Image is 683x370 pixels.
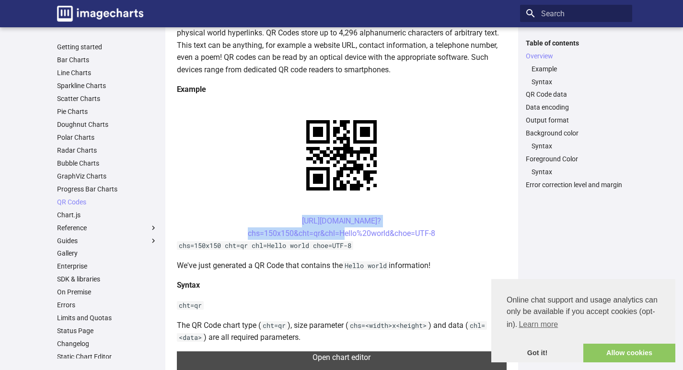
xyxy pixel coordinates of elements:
[177,319,507,344] p: The QR Code chart type ( ), size parameter ( ) and data ( ) are all required parameters.
[532,168,626,176] a: Syntax
[57,43,158,51] a: Getting started
[177,301,204,310] code: cht=qr
[57,172,158,180] a: GraphViz Charts
[507,294,660,332] span: Online chat support and usage analytics can only be available if you accept cookies (opt-in).
[520,39,632,190] nav: Table of contents
[57,339,158,348] a: Changelog
[520,39,632,47] label: Table of contents
[57,198,158,206] a: QR Codes
[526,180,626,189] a: Error correction level and margin
[57,314,158,322] a: Limits and Quotas
[57,326,158,335] a: Status Page
[491,279,675,362] div: cookieconsent
[57,236,158,245] label: Guides
[526,129,626,137] a: Background color
[526,52,626,60] a: Overview
[177,259,507,272] p: We've just generated a QR Code that contains the information!
[53,2,147,25] a: Image-Charts documentation
[57,301,158,309] a: Errors
[526,90,626,99] a: QR Code data
[491,344,583,363] a: dismiss cookie message
[177,241,353,250] code: chs=150x150 cht=qr chl=Hello world choe=UTF-8
[532,65,626,73] a: Example
[57,56,158,64] a: Bar Charts
[526,103,626,112] a: Data encoding
[343,261,389,270] code: Hello world
[520,5,632,22] input: Search
[57,133,158,142] a: Polar Charts
[57,94,158,103] a: Scatter Charts
[57,6,143,22] img: logo
[348,321,428,330] code: chs=<width>x<height>
[289,103,394,207] img: chart
[57,224,158,232] label: Reference
[57,146,158,155] a: Radar Charts
[177,279,507,292] h4: Syntax
[57,352,158,361] a: Static Chart Editor
[57,68,158,77] a: Line Charts
[583,344,675,363] a: allow cookies
[248,216,435,238] a: [URL][DOMAIN_NAME]?chs=150x150&cht=qr&chl=Hello%20world&choe=UTF-8
[57,288,158,296] a: On Premise
[57,262,158,270] a: Enterprise
[526,65,626,86] nav: Overview
[177,14,507,76] p: QR codes are a popular type of two-dimensional barcode. They are also known as hardlinks or physi...
[526,168,626,176] nav: Foreground Color
[57,211,158,219] a: Chart.js
[532,142,626,150] a: Syntax
[57,185,158,193] a: Progress Bar Charts
[57,249,158,258] a: Gallery
[57,275,158,283] a: SDK & libraries
[532,78,626,86] a: Syntax
[57,107,158,116] a: Pie Charts
[517,317,559,332] a: learn more about cookies
[57,81,158,90] a: Sparkline Charts
[57,120,158,129] a: Doughnut Charts
[261,321,288,330] code: cht=qr
[526,142,626,150] nav: Background color
[177,83,507,96] h4: Example
[526,116,626,124] a: Output format
[57,159,158,168] a: Bubble Charts
[526,155,626,163] a: Foreground Color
